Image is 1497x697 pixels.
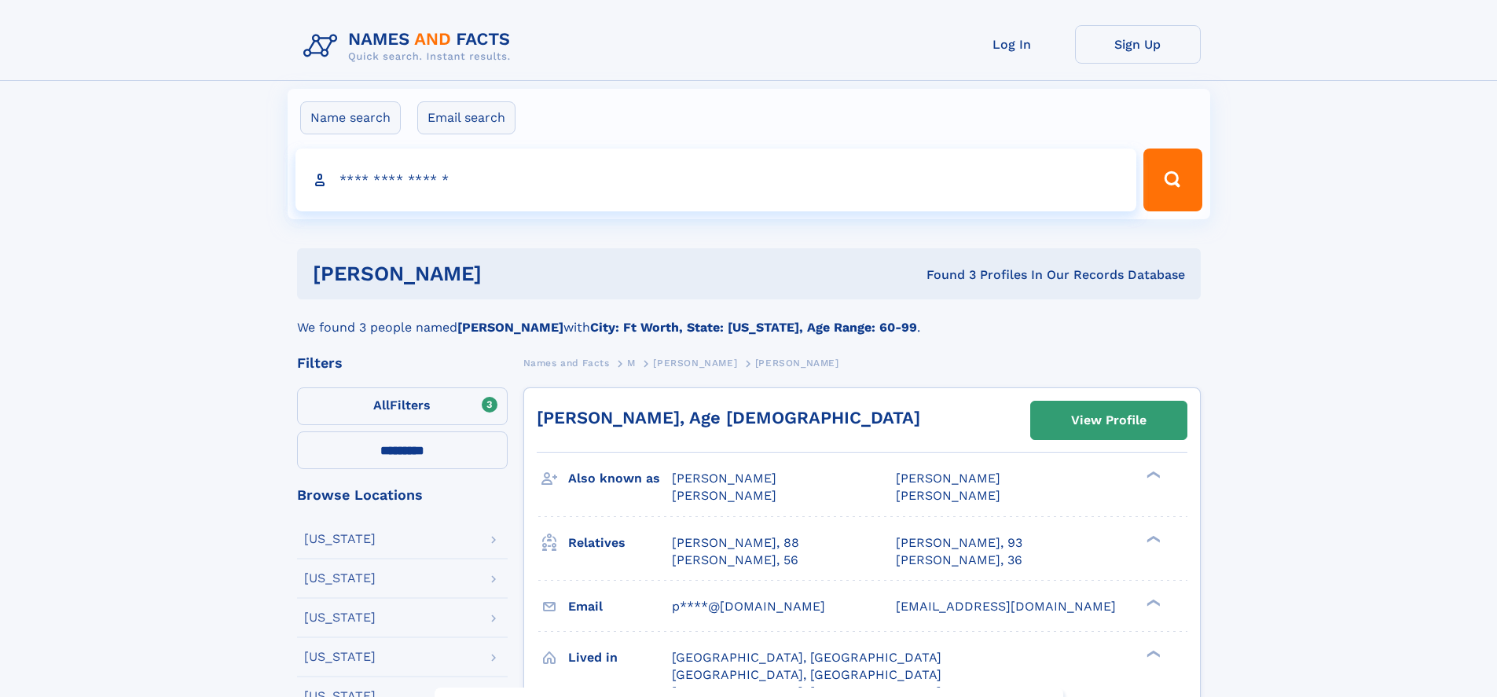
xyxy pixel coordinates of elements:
[457,320,563,335] b: [PERSON_NAME]
[896,552,1022,569] a: [PERSON_NAME], 36
[672,488,776,503] span: [PERSON_NAME]
[568,593,672,620] h3: Email
[672,667,941,682] span: [GEOGRAPHIC_DATA], [GEOGRAPHIC_DATA]
[755,358,839,369] span: [PERSON_NAME]
[590,320,917,335] b: City: Ft Worth, State: [US_STATE], Age Range: 60-99
[568,465,672,492] h3: Also known as
[295,149,1137,211] input: search input
[653,353,737,372] a: [PERSON_NAME]
[672,534,799,552] a: [PERSON_NAME], 88
[313,264,704,284] h1: [PERSON_NAME]
[672,471,776,486] span: [PERSON_NAME]
[627,358,636,369] span: M
[297,299,1201,337] div: We found 3 people named with .
[297,387,508,425] label: Filters
[297,25,523,68] img: Logo Names and Facts
[523,353,610,372] a: Names and Facts
[417,101,516,134] label: Email search
[304,533,376,545] div: [US_STATE]
[1143,470,1161,480] div: ❯
[304,572,376,585] div: [US_STATE]
[672,650,941,665] span: [GEOGRAPHIC_DATA], [GEOGRAPHIC_DATA]
[304,651,376,663] div: [US_STATE]
[653,358,737,369] span: [PERSON_NAME]
[1143,648,1161,658] div: ❯
[1075,25,1201,64] a: Sign Up
[896,488,1000,503] span: [PERSON_NAME]
[300,101,401,134] label: Name search
[704,266,1185,284] div: Found 3 Profiles In Our Records Database
[627,353,636,372] a: M
[1031,402,1187,439] a: View Profile
[672,552,798,569] a: [PERSON_NAME], 56
[1071,402,1147,438] div: View Profile
[373,398,390,413] span: All
[297,488,508,502] div: Browse Locations
[568,530,672,556] h3: Relatives
[896,534,1022,552] a: [PERSON_NAME], 93
[568,644,672,671] h3: Lived in
[1143,597,1161,607] div: ❯
[1143,149,1202,211] button: Search Button
[304,611,376,624] div: [US_STATE]
[537,408,920,427] a: [PERSON_NAME], Age [DEMOGRAPHIC_DATA]
[896,599,1116,614] span: [EMAIL_ADDRESS][DOMAIN_NAME]
[949,25,1075,64] a: Log In
[896,471,1000,486] span: [PERSON_NAME]
[297,356,508,370] div: Filters
[1143,534,1161,544] div: ❯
